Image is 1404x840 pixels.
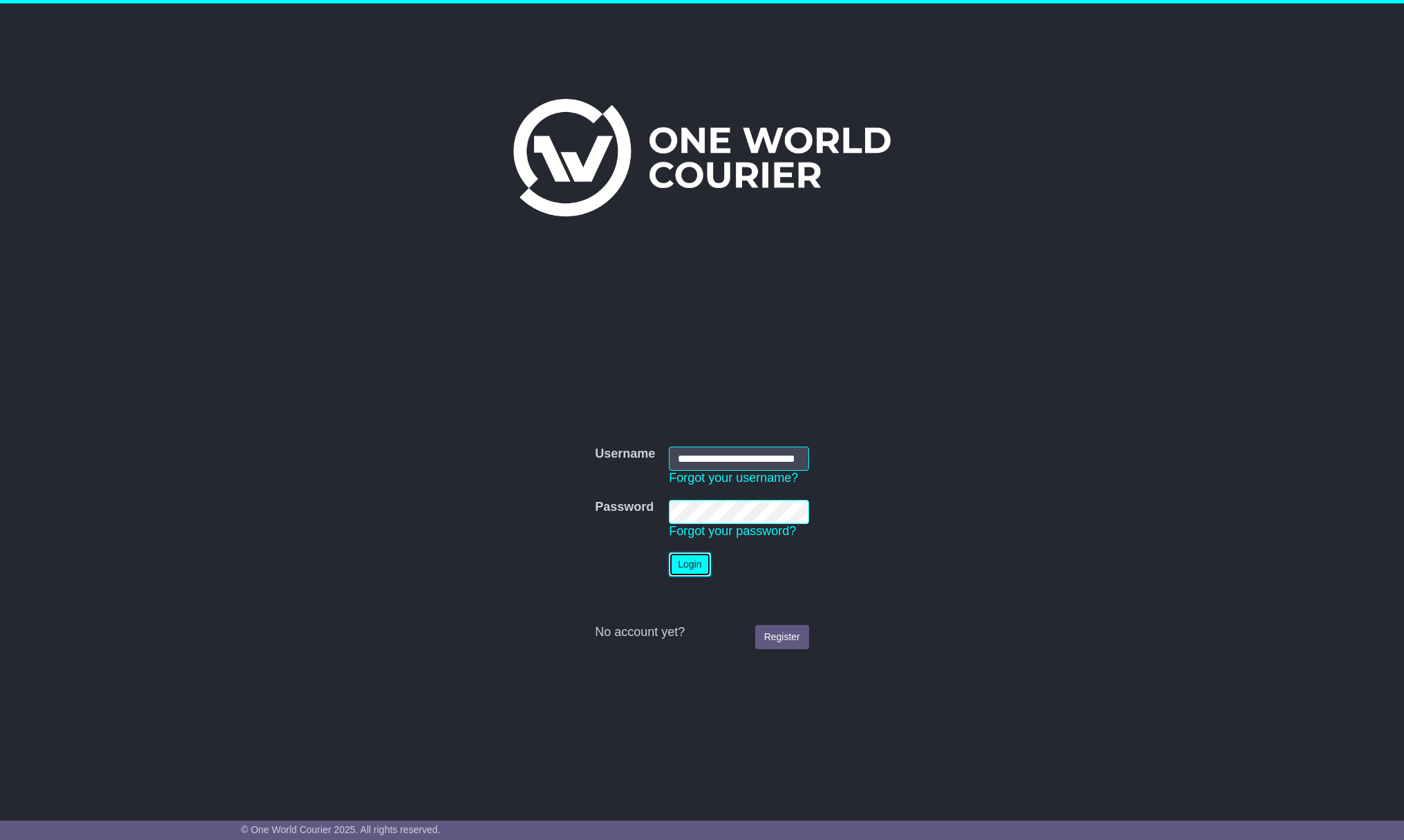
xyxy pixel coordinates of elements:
[669,524,796,538] a: Forgot your password?
[241,824,441,835] span: © One World Courier 2025. All rights reserved.
[755,625,809,649] a: Register
[595,500,654,515] label: Password
[669,552,710,577] button: Login
[669,471,798,485] a: Forgot your username?
[595,447,655,462] label: Username
[513,99,891,216] img: One World
[595,625,809,640] div: No account yet?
